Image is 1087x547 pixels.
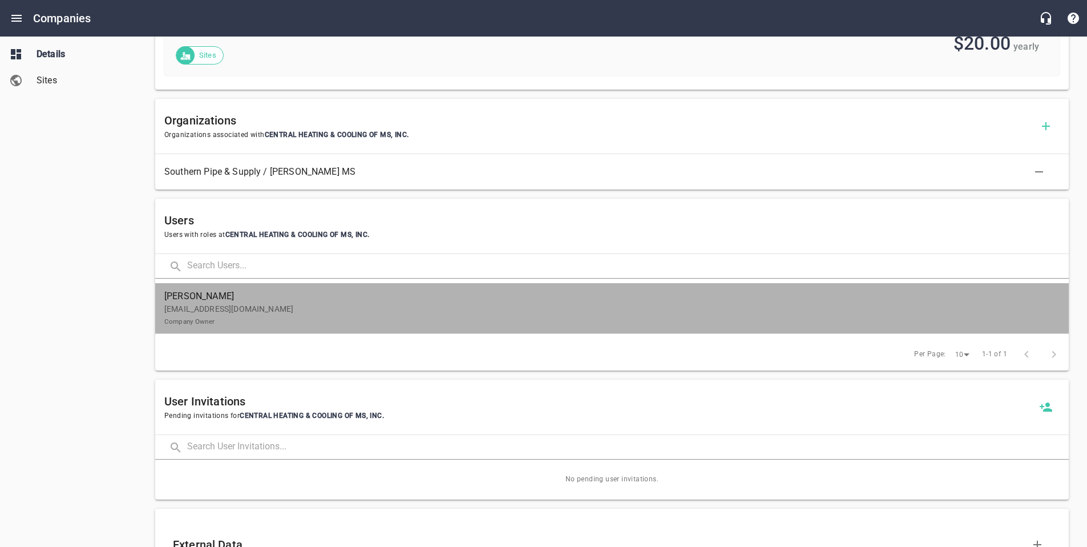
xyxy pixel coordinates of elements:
span: Southern Pipe & Supply / [PERSON_NAME] MS [164,165,1041,179]
span: Organizations associated with [164,130,1032,141]
h6: Users [164,211,1060,230]
span: Pending invitations for [164,411,1032,422]
button: Open drawer [3,5,30,32]
span: Per Page: [914,349,946,360]
h6: User Invitations [164,392,1032,411]
span: Users with roles at [164,230,1060,241]
p: [EMAIL_ADDRESS][DOMAIN_NAME] [164,303,1050,327]
div: Sites [176,46,224,65]
span: No pending user invitations. [155,460,1069,500]
span: 1-1 of 1 [982,349,1007,360]
span: yearly [1013,41,1039,52]
button: Add Organization [1032,112,1060,140]
h6: Organizations [164,111,1032,130]
div: 10 [951,347,973,363]
input: Search Users... [187,254,1069,279]
button: Delete Association [1025,158,1053,186]
span: CENTRAL HEATING & COOLING OF MS, INC . [225,231,370,239]
button: Live Chat [1032,5,1060,32]
span: Details [37,47,123,61]
input: Search User Invitations... [187,435,1069,460]
span: $20.00 [953,33,1011,54]
span: Sites [192,50,223,61]
small: Company Owner [164,317,215,325]
span: Sites [37,74,123,87]
h6: Companies [33,9,91,27]
button: Support Portal [1060,5,1087,32]
a: [PERSON_NAME][EMAIL_ADDRESS][DOMAIN_NAME]Company Owner [155,283,1069,333]
span: CENTRAL HEATING & COOLING OF MS, INC . [265,131,409,139]
a: Invite a new user to CENTRAL HEATING & COOLING OF MS, INC [1032,393,1060,421]
span: CENTRAL HEATING & COOLING OF MS, INC . [240,412,384,420]
span: [PERSON_NAME] [164,289,1050,303]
